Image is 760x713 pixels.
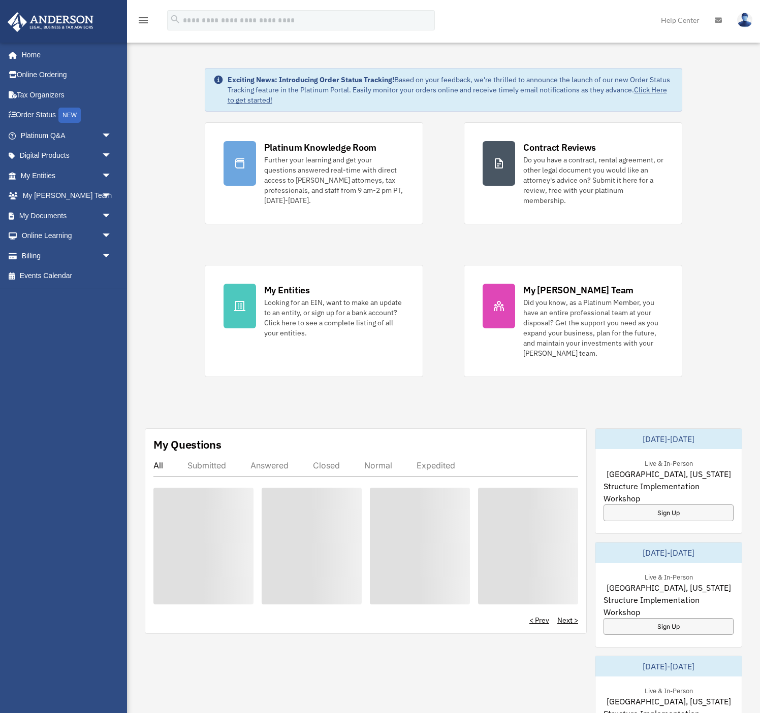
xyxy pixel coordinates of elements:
[737,13,752,27] img: User Pic
[595,656,742,676] div: [DATE]-[DATE]
[102,206,122,226] span: arrow_drop_down
[102,186,122,207] span: arrow_drop_down
[7,226,127,246] a: Online Learningarrow_drop_down
[153,460,163,470] div: All
[604,618,734,635] a: Sign Up
[637,457,701,468] div: Live & In-Person
[102,165,122,186] span: arrow_drop_down
[7,146,127,166] a: Digital Productsarrow_drop_down
[102,146,122,166] span: arrow_drop_down
[7,85,127,105] a: Tax Organizers
[7,105,127,126] a: Order StatusNEW
[228,85,667,105] a: Click Here to get started!
[7,266,127,286] a: Events Calendar
[607,468,731,480] span: [GEOGRAPHIC_DATA], [US_STATE]
[7,165,127,186] a: My Entitiesarrow_drop_down
[595,429,742,449] div: [DATE]-[DATE]
[205,122,423,224] a: Platinum Knowledge Room Further your learning and get your questions answered real-time with dire...
[595,542,742,563] div: [DATE]-[DATE]
[264,155,404,206] div: Further your learning and get your questions answered real-time with direct access to [PERSON_NAM...
[464,122,682,224] a: Contract Reviews Do you have a contract, rental agreement, or other legal document you would like...
[464,265,682,377] a: My [PERSON_NAME] Team Did you know, as a Platinum Member, you have an entire professional team at...
[137,18,149,26] a: menu
[264,141,377,154] div: Platinum Knowledge Room
[607,695,731,707] span: [GEOGRAPHIC_DATA], [US_STATE]
[137,14,149,26] i: menu
[250,460,289,470] div: Answered
[228,75,394,84] strong: Exciting News: Introducing Order Status Tracking!
[102,125,122,146] span: arrow_drop_down
[7,65,127,85] a: Online Ordering
[58,108,81,123] div: NEW
[523,297,663,358] div: Did you know, as a Platinum Member, you have an entire professional team at your disposal? Get th...
[7,45,122,65] a: Home
[637,571,701,582] div: Live & In-Person
[102,226,122,247] span: arrow_drop_down
[170,14,181,25] i: search
[604,504,734,521] a: Sign Up
[604,594,734,618] span: Structure Implementation Workshop
[264,297,404,338] div: Looking for an EIN, want to make an update to an entity, or sign up for a bank account? Click her...
[187,460,226,470] div: Submitted
[102,246,122,266] span: arrow_drop_down
[264,284,310,296] div: My Entities
[523,155,663,206] div: Do you have a contract, rental agreement, or other legal document you would like an attorney's ad...
[604,480,734,504] span: Structure Implementation Workshop
[7,206,127,226] a: My Documentsarrow_drop_down
[607,582,731,594] span: [GEOGRAPHIC_DATA], [US_STATE]
[529,615,549,625] a: < Prev
[417,460,455,470] div: Expedited
[523,284,634,296] div: My [PERSON_NAME] Team
[205,265,423,377] a: My Entities Looking for an EIN, want to make an update to an entity, or sign up for a bank accoun...
[637,685,701,695] div: Live & In-Person
[153,437,221,452] div: My Questions
[228,75,674,105] div: Based on your feedback, we're thrilled to announce the launch of our new Order Status Tracking fe...
[7,246,127,266] a: Billingarrow_drop_down
[523,141,596,154] div: Contract Reviews
[364,460,392,470] div: Normal
[7,125,127,146] a: Platinum Q&Aarrow_drop_down
[7,186,127,206] a: My [PERSON_NAME] Teamarrow_drop_down
[313,460,340,470] div: Closed
[557,615,578,625] a: Next >
[5,12,97,32] img: Anderson Advisors Platinum Portal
